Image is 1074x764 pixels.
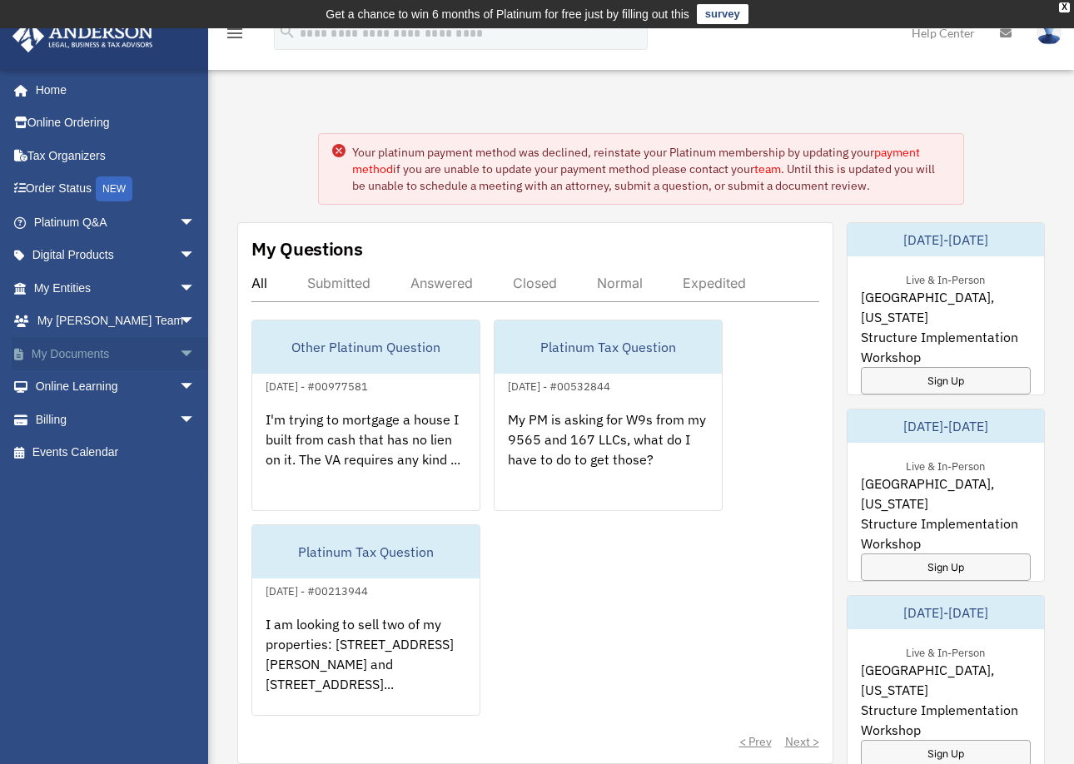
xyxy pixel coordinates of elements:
a: menu [225,29,245,43]
img: User Pic [1037,21,1062,45]
span: Structure Implementation Workshop [861,700,1032,740]
div: Live & In-Person [893,456,998,474]
span: Structure Implementation Workshop [861,327,1032,367]
span: arrow_drop_down [179,239,212,273]
a: Billingarrow_drop_down [12,403,221,436]
div: I'm trying to mortgage a house I built from cash that has no lien on it. The VA requires any kind... [252,396,480,526]
span: arrow_drop_down [179,370,212,404]
span: Structure Implementation Workshop [861,513,1032,553]
div: Closed [513,275,557,291]
a: My Entitiesarrow_drop_down [12,271,221,305]
div: Other Platinum Question [252,320,480,374]
img: Anderson Advisors Platinum Portal [7,20,158,52]
a: survey [697,4,748,24]
div: [DATE] - #00213944 [252,581,381,598]
span: [GEOGRAPHIC_DATA], [US_STATE] [861,287,1032,327]
div: Platinum Tax Question [495,320,722,374]
span: arrow_drop_down [179,271,212,305]
div: Get a chance to win 6 months of Platinum for free just by filling out this [326,4,689,24]
div: [DATE]-[DATE] [848,596,1045,629]
div: NEW [96,176,132,201]
a: Platinum Tax Question[DATE] - #00213944I am looking to sell two of my properties: [STREET_ADDRESS... [251,524,480,716]
div: [DATE]-[DATE] [848,409,1045,443]
a: Home [12,73,212,107]
div: I am looking to sell two of my properties: [STREET_ADDRESS][PERSON_NAME] and [STREET_ADDRESS]... [252,601,480,731]
div: Submitted [307,275,370,291]
a: Platinum Q&Aarrow_drop_down [12,206,221,239]
div: Live & In-Person [893,642,998,660]
a: Online Ordering [12,107,221,140]
span: arrow_drop_down [179,337,212,371]
a: My [PERSON_NAME] Teamarrow_drop_down [12,305,221,338]
a: Order StatusNEW [12,172,221,206]
a: Online Learningarrow_drop_down [12,370,221,404]
div: Live & In-Person [893,270,998,287]
div: close [1059,2,1070,12]
div: Platinum Tax Question [252,525,480,578]
div: Your platinum payment method was declined, reinstate your Platinum membership by updating your if... [352,144,950,194]
a: Digital Productsarrow_drop_down [12,239,221,272]
div: [DATE]-[DATE] [848,223,1045,256]
span: [GEOGRAPHIC_DATA], [US_STATE] [861,660,1032,700]
div: [DATE] - #00977581 [252,376,381,394]
span: arrow_drop_down [179,206,212,240]
div: My Questions [251,236,363,261]
i: menu [225,23,245,43]
div: Answered [410,275,473,291]
span: arrow_drop_down [179,305,212,339]
div: All [251,275,267,291]
a: Other Platinum Question[DATE] - #00977581I'm trying to mortgage a house I built from cash that ha... [251,320,480,511]
a: team [754,161,781,176]
a: payment method [352,145,920,176]
div: [DATE] - #00532844 [495,376,624,394]
div: Expedited [683,275,746,291]
i: search [278,22,296,41]
a: Tax Organizers [12,139,221,172]
span: [GEOGRAPHIC_DATA], [US_STATE] [861,474,1032,513]
a: Platinum Tax Question[DATE] - #00532844My PM is asking for W9s from my 9565 and 167 LLCs, what do... [494,320,723,511]
div: My PM is asking for W9s from my 9565 and 167 LLCs, what do I have to do to get those? [495,396,722,526]
a: Sign Up [861,553,1032,581]
a: Events Calendar [12,436,221,469]
span: arrow_drop_down [179,403,212,437]
a: Sign Up [861,367,1032,394]
a: My Documentsarrow_drop_down [12,337,221,370]
div: Normal [597,275,643,291]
